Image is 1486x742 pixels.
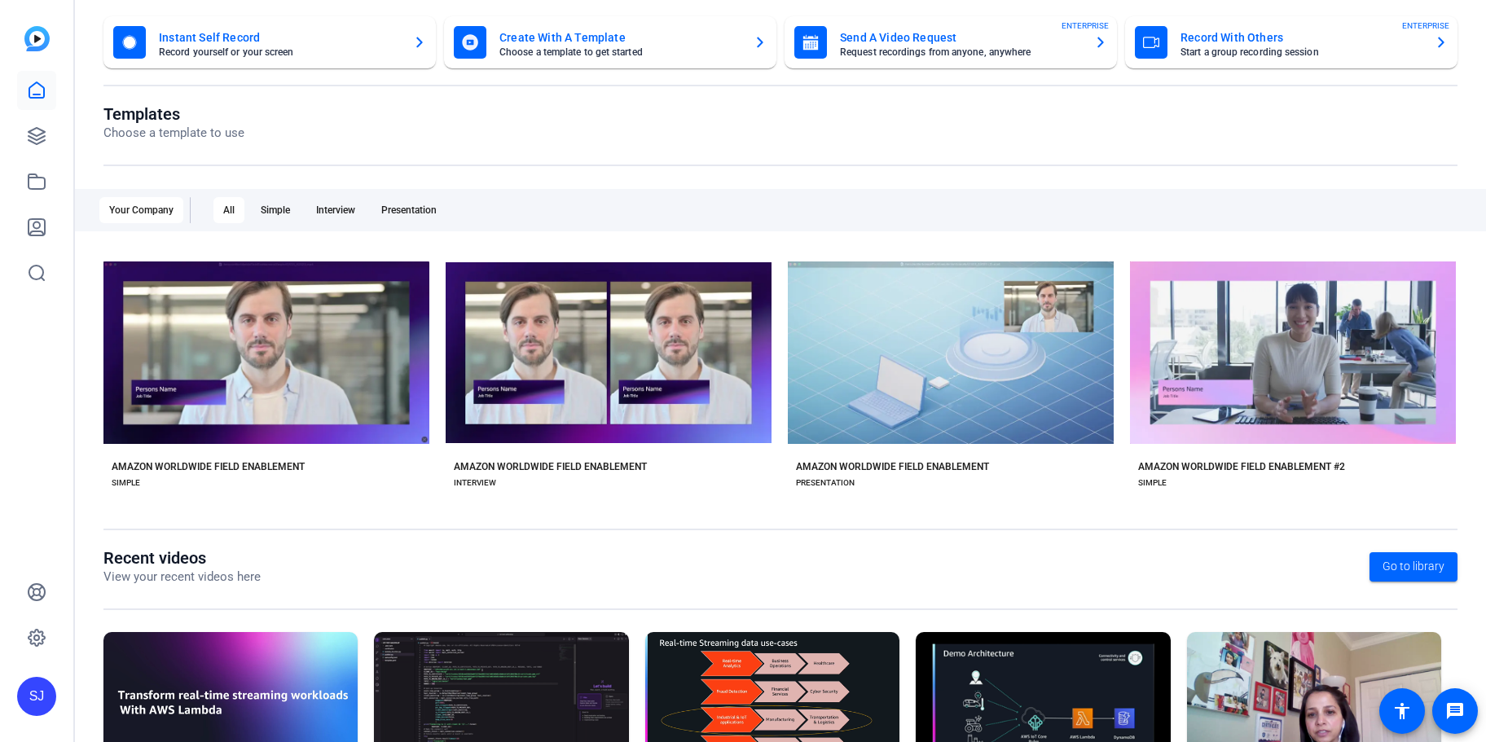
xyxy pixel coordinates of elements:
[1402,20,1449,32] span: ENTERPRISE
[213,197,244,223] div: All
[1138,476,1167,490] div: SIMPLE
[103,16,436,68] button: Instant Self RecordRecord yourself or your screen
[499,28,741,47] mat-card-title: Create With A Template
[1383,558,1444,575] span: Go to library
[99,197,183,223] div: Your Company
[1445,701,1465,721] mat-icon: message
[159,47,400,57] mat-card-subtitle: Record yourself or your screen
[1392,701,1412,721] mat-icon: accessibility
[840,28,1081,47] mat-card-title: Send A Video Request
[840,47,1081,57] mat-card-subtitle: Request recordings from anyone, anywhere
[371,197,446,223] div: Presentation
[454,476,496,490] div: INTERVIEW
[103,124,244,143] p: Choose a template to use
[1138,460,1345,473] div: AMAZON WORLDWIDE FIELD ENABLEMENT #2
[454,460,647,473] div: AMAZON WORLDWIDE FIELD ENABLEMENT
[1369,552,1457,582] a: Go to library
[306,197,365,223] div: Interview
[251,197,300,223] div: Simple
[796,476,855,490] div: PRESENTATION
[1125,16,1457,68] button: Record With OthersStart a group recording sessionENTERPRISE
[1062,20,1109,32] span: ENTERPRISE
[785,16,1117,68] button: Send A Video RequestRequest recordings from anyone, anywhereENTERPRISE
[24,26,50,51] img: blue-gradient.svg
[103,104,244,124] h1: Templates
[112,460,305,473] div: AMAZON WORLDWIDE FIELD ENABLEMENT
[796,460,989,473] div: AMAZON WORLDWIDE FIELD ENABLEMENT
[103,548,261,568] h1: Recent videos
[159,28,400,47] mat-card-title: Instant Self Record
[1180,28,1422,47] mat-card-title: Record With Others
[499,47,741,57] mat-card-subtitle: Choose a template to get started
[112,476,140,490] div: SIMPLE
[17,677,56,716] div: SJ
[444,16,776,68] button: Create With A TemplateChoose a template to get started
[103,568,261,586] p: View your recent videos here
[1180,47,1422,57] mat-card-subtitle: Start a group recording session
